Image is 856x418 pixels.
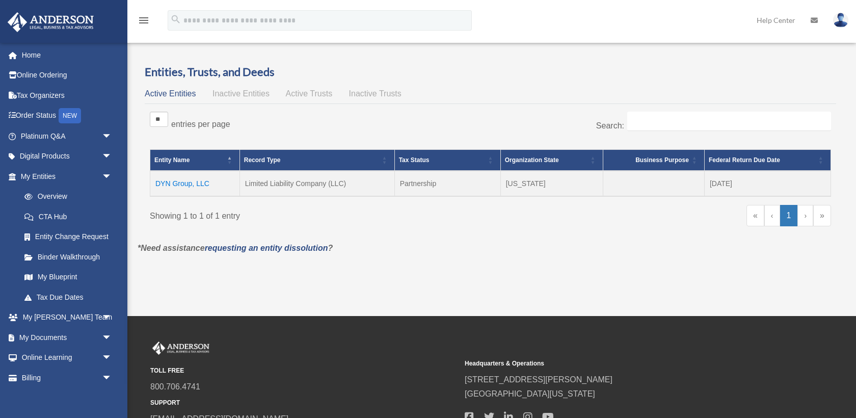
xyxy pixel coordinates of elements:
th: Tax Status: Activate to sort [394,149,500,171]
a: Billingarrow_drop_down [7,368,127,388]
th: Record Type: Activate to sort [239,149,394,171]
span: Record Type [244,156,281,164]
th: Federal Return Due Date: Activate to sort [704,149,831,171]
span: Business Purpose [635,156,689,164]
a: 800.706.4741 [150,382,200,391]
img: Anderson Advisors Platinum Portal [5,12,97,32]
span: Inactive Entities [212,89,270,98]
img: User Pic [833,13,848,28]
a: [GEOGRAPHIC_DATA][US_STATE] [465,389,595,398]
a: Tax Organizers [7,85,127,106]
th: Organization State: Activate to sort [500,149,603,171]
a: 1 [780,205,798,226]
a: [STREET_ADDRESS][PERSON_NAME] [465,375,612,384]
td: [US_STATE] [500,171,603,196]
th: Entity Name: Activate to invert sorting [150,149,240,171]
span: Tax Status [399,156,430,164]
a: Tax Due Dates [14,287,122,307]
a: First [746,205,764,226]
span: Organization State [505,156,559,164]
a: Digital Productsarrow_drop_down [7,146,127,167]
a: Online Ordering [7,65,127,86]
a: My Blueprint [14,267,122,288]
span: arrow_drop_down [102,146,122,167]
a: Previous [764,205,780,226]
a: My Documentsarrow_drop_down [7,327,127,348]
a: Overview [14,187,117,207]
a: My Entitiesarrow_drop_down [7,166,122,187]
a: Entity Change Request [14,227,122,247]
span: Entity Name [154,156,190,164]
img: Anderson Advisors Platinum Portal [150,342,211,355]
td: DYN Group, LLC [150,171,240,196]
span: arrow_drop_down [102,327,122,348]
span: Federal Return Due Date [709,156,780,164]
a: Next [797,205,813,226]
a: CTA Hub [14,206,122,227]
a: Order StatusNEW [7,106,127,126]
a: Home [7,45,127,65]
a: Binder Walkthrough [14,247,122,267]
h3: Entities, Trusts, and Deeds [145,64,836,80]
a: Online Learningarrow_drop_down [7,348,127,368]
span: arrow_drop_down [102,307,122,328]
span: arrow_drop_down [102,166,122,187]
small: SUPPORT [150,398,458,408]
a: My [PERSON_NAME] Teamarrow_drop_down [7,307,127,328]
td: Limited Liability Company (LLC) [239,171,394,196]
span: Inactive Trusts [349,89,402,98]
a: Last [813,205,831,226]
em: *Need assistance ? [138,244,333,252]
span: arrow_drop_down [102,368,122,388]
div: NEW [59,108,81,123]
small: TOLL FREE [150,365,458,376]
small: Headquarters & Operations [465,358,772,369]
label: Search: [596,121,624,130]
i: search [170,14,181,25]
div: Showing 1 to 1 of 1 entry [150,205,483,223]
td: [DATE] [704,171,831,196]
span: Active Trusts [286,89,333,98]
a: menu [138,18,150,27]
label: entries per page [171,120,230,128]
a: Platinum Q&Aarrow_drop_down [7,126,127,146]
td: Partnership [394,171,500,196]
span: arrow_drop_down [102,348,122,369]
th: Business Purpose: Activate to sort [603,149,704,171]
i: menu [138,14,150,27]
span: arrow_drop_down [102,126,122,147]
a: requesting an entity dissolution [205,244,328,252]
span: Active Entities [145,89,196,98]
